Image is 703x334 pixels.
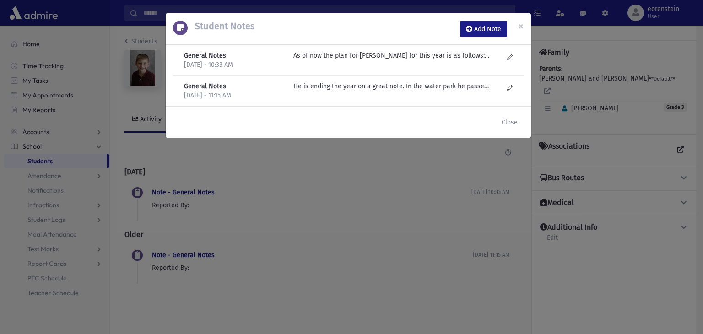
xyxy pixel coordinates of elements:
p: [DATE] • 11:15 AM [184,91,284,100]
p: As of now the plan for [PERSON_NAME] for this year is as follows: He will be in school until 2:10... [293,51,489,60]
b: General Notes [184,52,226,59]
h5: Student Notes [188,21,254,32]
p: [DATE] • 10:33 AM [184,60,284,70]
b: General Notes [184,82,226,90]
button: Add Note [460,21,507,37]
button: Close [496,114,524,130]
span: × [518,20,524,32]
p: He is ending the year on a great note. In the water park he passed R' [PERSON_NAME] and said "Tha... [293,81,489,91]
button: Close [511,13,531,39]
